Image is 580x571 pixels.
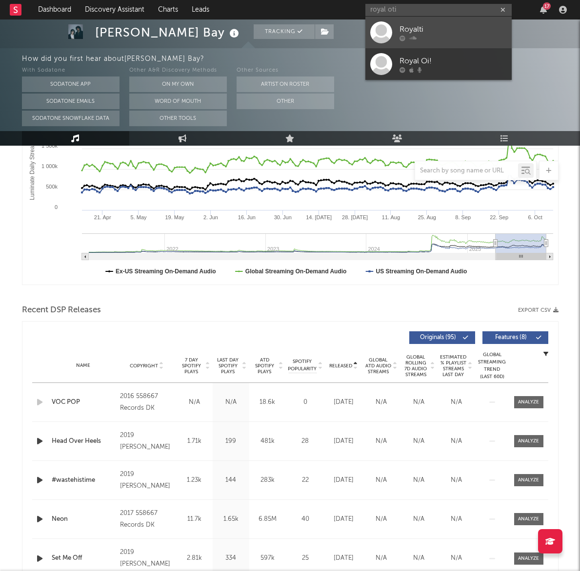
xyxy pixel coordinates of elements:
div: 2019 [PERSON_NAME] [120,430,173,453]
div: 28 [288,437,322,446]
text: 6. Oct [528,214,542,220]
button: Sodatone App [22,76,120,92]
text: 8. Sep [455,214,471,220]
div: Name [52,362,116,369]
span: Estimated % Playlist Streams Last Day [440,354,467,378]
div: 2.81k [179,553,210,563]
div: 11.7k [179,514,210,524]
div: N/A [215,398,247,407]
div: N/A [440,437,473,446]
div: N/A [365,398,398,407]
div: With Sodatone [22,65,120,76]
div: N/A [402,476,435,485]
a: Head Over Heels [52,437,116,446]
button: Other [237,94,334,109]
span: Copyright [130,363,158,369]
div: 22 [288,476,322,485]
div: [DATE] [327,398,360,407]
span: 7 Day Spotify Plays [179,357,204,375]
text: 2. Jun [203,214,218,220]
div: 597k [252,553,283,563]
button: Artist on Roster [237,76,334,92]
span: Recent DSP Releases [22,305,101,316]
button: Word Of Mouth [129,94,227,109]
a: Royalti [365,17,512,48]
div: N/A [365,553,398,563]
text: 21. Apr [94,214,111,220]
div: 25 [288,553,322,563]
div: 2019 [PERSON_NAME] [120,469,173,492]
button: On My Own [129,76,227,92]
text: Global Streaming On-Demand Audio [245,268,346,275]
text: 11. Aug [381,214,400,220]
input: Search for artists [365,4,512,16]
span: Features ( 8 ) [489,335,534,341]
span: ATD Spotify Plays [252,357,278,375]
text: 19. May [165,214,184,220]
a: Royal Oi! [365,48,512,80]
div: N/A [365,476,398,485]
span: Global ATD Audio Streams [365,357,392,375]
div: 2017 558667 Records DK [120,508,173,531]
input: Search by song name or URL [415,167,518,175]
div: 283k [252,476,283,485]
text: 22. Sep [490,214,508,220]
text: 5. May [130,214,147,220]
div: 2019 [PERSON_NAME] [120,547,173,570]
div: N/A [402,514,435,524]
span: Released [329,363,352,369]
span: Originals ( 95 ) [416,335,460,341]
div: Global Streaming Trend (Last 60D) [478,351,507,381]
div: 40 [288,514,322,524]
div: 144 [215,476,247,485]
div: [DATE] [327,553,360,563]
div: 481k [252,437,283,446]
div: Royalti [400,23,507,35]
div: N/A [402,437,435,446]
div: N/A [440,398,473,407]
div: 1.23k [179,476,210,485]
div: N/A [365,514,398,524]
div: N/A [365,437,398,446]
div: 334 [215,553,247,563]
div: 17 [543,2,551,10]
text: 14. [DATE] [306,214,332,220]
div: Royal Oi! [400,55,507,67]
div: N/A [179,398,210,407]
div: [DATE] [327,514,360,524]
a: #wastehistime [52,476,116,485]
div: N/A [440,476,473,485]
div: [DATE] [327,476,360,485]
a: VOC POP [52,398,116,407]
div: 18.6k [252,398,283,407]
div: N/A [402,398,435,407]
a: Neon [52,514,116,524]
button: Sodatone Snowflake Data [22,111,120,126]
div: Other Sources [237,65,334,76]
div: 1.71k [179,437,210,446]
button: Sodatone Emails [22,94,120,109]
text: 28. [DATE] [342,214,368,220]
svg: Luminate Daily Consumption [22,90,558,285]
div: 199 [215,437,247,446]
div: 0 [288,398,322,407]
div: N/A [440,514,473,524]
button: Originals(95) [409,331,475,344]
div: 6.85M [252,514,283,524]
button: 17 [540,6,547,14]
span: Spotify Popularity [288,358,317,373]
text: 500k [46,184,58,190]
div: N/A [402,553,435,563]
div: 1.65k [215,514,247,524]
text: 0 [54,204,57,210]
button: Features(8) [482,331,548,344]
div: N/A [440,553,473,563]
div: Other A&R Discovery Methods [129,65,227,76]
button: Export CSV [518,307,559,313]
text: 16. Jun [238,214,255,220]
text: Ex-US Streaming On-Demand Audio [116,268,216,275]
div: Set Me Off [52,553,116,563]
